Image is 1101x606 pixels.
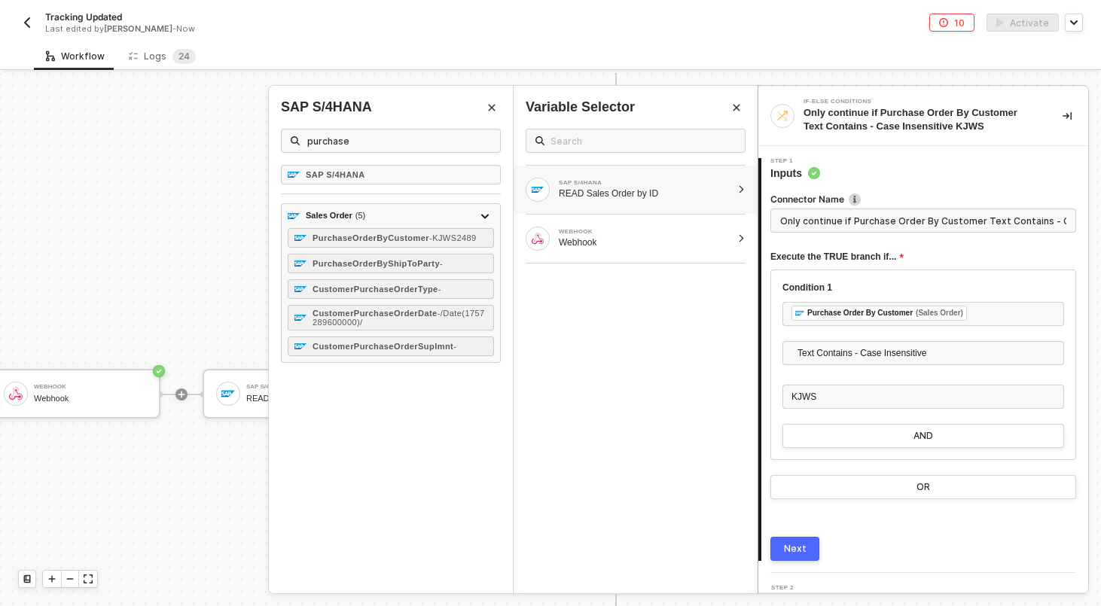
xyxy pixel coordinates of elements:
[782,282,1064,294] div: Condition 1
[758,158,1088,561] div: Step 1Inputs Connector Nameicon-infoExecute the TRUE branch if...Condition 1fieldIconPurchase Ord...
[916,307,963,319] div: (Sales Order)
[771,585,824,591] span: Step 2
[532,233,544,245] img: Block
[172,49,196,64] sup: 24
[913,430,933,442] div: AND
[313,233,429,242] strong: PurchaseOrderByCustomer
[18,14,36,32] button: back
[483,99,501,117] button: Close
[294,283,307,295] img: CustomerPurchaseOrderType
[21,17,33,29] img: back
[550,132,736,149] input: Search
[798,342,1055,364] span: Text Contains - Case Insensitive
[129,49,196,64] div: Logs
[306,170,365,179] strong: SAP S/4HANA
[184,50,190,62] span: 4
[313,259,440,268] strong: PurchaseOrderByShipToParty
[804,99,1029,105] div: If-Else Conditions
[355,209,365,222] span: ( 5 )
[954,17,965,29] div: 10
[45,23,516,35] div: Last edited by - Now
[1063,111,1072,120] span: icon-collapse-right
[804,106,1038,133] div: Only continue if Purchase Order By Customer Text Contains - Case Insensitive KJWS
[791,391,816,402] span: KJWS
[916,481,930,493] div: OR
[526,98,635,117] div: Variable Selector
[939,18,948,27] span: icon-error-page
[559,180,731,186] div: SAP S/4HANA
[559,229,731,235] div: WEBHOOK
[559,236,731,248] div: Webhook
[770,475,1076,499] button: OR
[45,11,122,23] span: Tracking Updated
[294,340,307,352] img: CustomerPurchaseOrderSuplmnt
[535,136,544,145] img: search
[84,574,93,583] span: icon-expand
[782,424,1064,448] button: AND
[313,342,453,351] strong: CustomerPurchaseOrderSuplmnt
[178,50,184,62] span: 2
[795,309,804,318] img: fieldIcon
[770,537,819,561] button: Next
[66,574,75,583] span: icon-minus
[727,99,746,117] button: Close
[849,193,861,206] img: icon-info
[306,209,365,222] div: Sales Order
[929,14,974,32] button: 10
[770,166,820,181] span: Inputs
[294,312,307,324] img: CustomerPurchaseOrderDate
[46,50,105,62] div: Workflow
[987,14,1059,32] button: activateActivate
[559,187,731,199] div: READ Sales Order by ID
[776,109,789,123] img: integration-icon
[47,574,56,583] span: icon-play
[288,169,300,181] img: SAP S/4HANA
[807,306,913,320] div: Purchase Order By Customer
[294,257,307,270] img: PurchaseOrderByShipToParty
[294,232,307,244] img: PurchaseOrderByCustomer
[281,98,372,117] div: SAP S/4HANA
[440,259,443,268] span: -
[532,184,544,196] img: Block
[313,309,438,318] strong: CustomerPurchaseOrderDate
[307,132,491,149] input: Search
[313,285,438,294] strong: CustomerPurchaseOrderType
[313,309,485,327] span: - /Date(1757289600000)/
[429,233,477,242] span: - KJWS2489
[288,210,300,222] img: salesOrder
[770,158,820,164] span: Step 1
[770,193,1076,206] label: Connector Name
[770,248,904,266] span: Execute the TRUE branch if...
[453,342,456,351] span: -
[104,23,172,34] span: [PERSON_NAME]
[438,285,441,294] span: -
[291,136,300,145] img: search
[770,209,1076,233] input: Enter description
[784,543,807,555] div: Next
